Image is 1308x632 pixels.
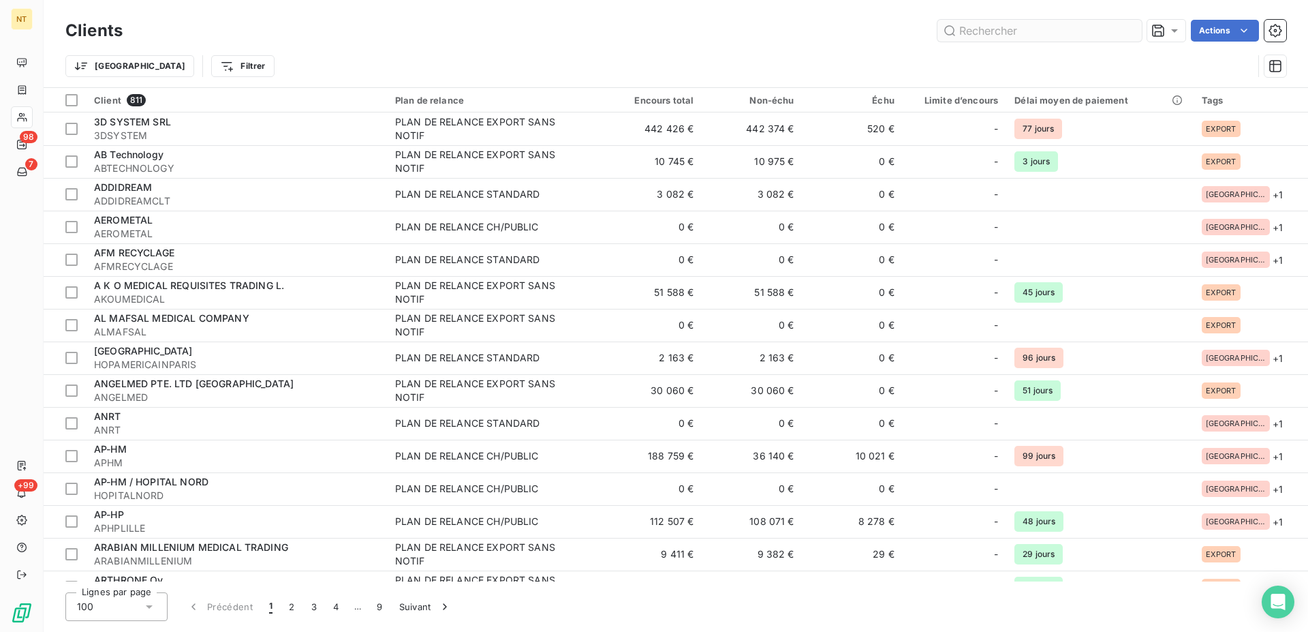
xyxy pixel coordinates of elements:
[702,276,802,309] td: 51 588 €
[1206,354,1266,362] span: [GEOGRAPHIC_DATA]
[1206,256,1266,264] span: [GEOGRAPHIC_DATA]
[803,112,903,145] td: 520 €
[702,145,802,178] td: 10 975 €
[702,472,802,505] td: 0 €
[94,227,379,241] span: AEROMETAL
[937,20,1142,42] input: Rechercher
[994,417,998,430] span: -
[602,374,702,407] td: 30 060 €
[94,456,379,470] span: APHM
[1206,125,1236,133] span: EXPORT
[178,592,261,621] button: Précédent
[994,482,998,496] span: -
[77,600,93,614] span: 100
[1014,151,1058,172] span: 3 jours
[602,472,702,505] td: 0 €
[395,95,593,106] div: Plan de relance
[994,580,998,594] span: -
[395,541,565,568] div: PLAN DE RELANCE EXPORT SANS NOTIF
[65,55,194,77] button: [GEOGRAPHIC_DATA]
[1206,387,1236,395] span: EXPORT
[803,440,903,472] td: 10 021 €
[602,211,702,243] td: 0 €
[395,573,565,601] div: PLAN DE RELANCE EXPORT SANS NOTIF
[702,342,802,374] td: 2 163 €
[395,187,540,201] div: PLAN DE RELANCE STANDARD
[395,351,540,365] div: PLAN DE RELANCE STANDARD
[94,95,121,106] span: Client
[1273,482,1283,496] span: + 1
[94,509,124,520] span: AP-HP
[1273,351,1283,365] span: + 1
[395,482,539,496] div: PLAN DE RELANCE CH/PUBLIC
[11,602,33,624] img: Logo LeanPay
[1262,586,1294,618] div: Open Intercom Messenger
[702,309,802,342] td: 0 €
[602,145,702,178] td: 10 745 €
[94,260,379,273] span: AFMRECYCLAGE
[94,280,284,291] span: A K O MEDICAL REQUISITES TRADING L.
[602,276,702,309] td: 51 588 €
[1014,511,1063,532] span: 48 jours
[1014,348,1063,368] span: 96 jours
[602,407,702,440] td: 0 €
[602,505,702,538] td: 112 507 €
[395,253,540,267] div: PLAN DE RELANCE STANDARD
[803,309,903,342] td: 0 €
[602,538,702,571] td: 9 411 €
[803,472,903,505] td: 0 €
[1014,119,1062,139] span: 77 jours
[395,148,565,175] div: PLAN DE RELANCE EXPORT SANS NOTIF
[602,440,702,472] td: 188 759 €
[994,286,998,299] span: -
[94,410,121,422] span: ANRT
[1273,515,1283,529] span: + 1
[994,155,998,168] span: -
[1206,485,1266,493] span: [GEOGRAPHIC_DATA]
[94,194,379,208] span: ADDIDREAMCLT
[94,541,288,553] span: ARABIAN MILLENIUM MEDICAL TRADING
[94,423,379,437] span: ANRT
[395,279,565,306] div: PLAN DE RELANCE EXPORT SANS NOTIF
[94,325,379,339] span: ALMAFSAL
[803,342,903,374] td: 0 €
[395,515,539,528] div: PLAN DE RELANCE CH/PUBLIC
[1014,446,1063,466] span: 99 jours
[269,600,272,614] span: 1
[1191,20,1259,42] button: Actions
[94,149,163,160] span: AB Technology
[803,538,903,571] td: 29 €
[994,547,998,561] span: -
[94,247,174,258] span: AFM RECYCLAGE
[803,178,903,211] td: 0 €
[702,538,802,571] td: 9 382 €
[994,220,998,234] span: -
[1202,95,1300,106] div: Tags
[395,312,565,339] div: PLAN DE RELANCE EXPORT SANS NOTIF
[803,243,903,276] td: 0 €
[11,134,32,155] a: 98
[325,592,347,621] button: 4
[994,122,998,136] span: -
[994,253,998,267] span: -
[1014,282,1063,303] span: 45 jours
[702,407,802,440] td: 0 €
[994,384,998,397] span: -
[25,158,37,170] span: 7
[65,18,123,43] h3: Clients
[303,592,325,621] button: 3
[261,592,281,621] button: 1
[94,345,193,357] span: [GEOGRAPHIC_DATA]
[803,276,903,309] td: 0 €
[1206,517,1266,526] span: [GEOGRAPHIC_DATA]
[702,112,802,145] td: 442 374 €
[1206,419,1266,427] span: [GEOGRAPHIC_DATA]
[395,115,565,142] div: PLAN DE RELANCE EXPORT SANS NOTIF
[94,378,294,389] span: ANGELMED PTE. LTD [GEOGRAPHIC_DATA]
[702,211,802,243] td: 0 €
[1273,220,1283,235] span: + 1
[94,181,152,193] span: ADDIDREAM
[94,522,379,535] span: APHPLILLE
[602,178,702,211] td: 3 082 €
[602,243,702,276] td: 0 €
